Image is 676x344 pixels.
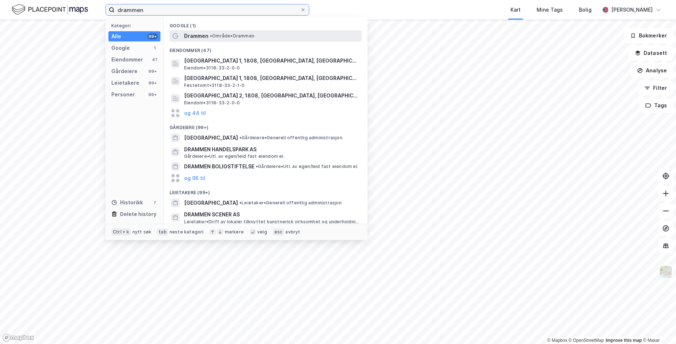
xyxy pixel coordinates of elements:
[624,28,673,43] button: Bokmerker
[256,164,258,169] span: •
[631,63,673,78] button: Analyse
[611,5,653,14] div: [PERSON_NAME]
[256,164,358,169] span: Gårdeiere • Utl. av egen/leid fast eiendom el.
[157,228,168,236] div: tab
[239,135,342,141] span: Gårdeiere • Generell offentlig administrasjon
[147,33,158,39] div: 99+
[225,229,244,235] div: markere
[164,119,367,132] div: Gårdeiere (99+)
[629,46,673,60] button: Datasett
[239,200,342,206] span: Leietaker • Generell offentlig administrasjon
[273,228,284,236] div: esc
[638,81,673,95] button: Filter
[115,4,300,15] input: Søk på adresse, matrikkel, gårdeiere, leietakere eller personer
[111,23,160,28] div: Kategori
[111,90,135,99] div: Personer
[184,56,359,65] span: [GEOGRAPHIC_DATA] 1, 1808, [GEOGRAPHIC_DATA], [GEOGRAPHIC_DATA]
[132,229,152,235] div: nytt søk
[2,333,34,342] a: Mapbox homepage
[210,33,254,39] span: Område • Drammen
[184,133,238,142] span: [GEOGRAPHIC_DATA]
[239,135,242,140] span: •
[147,92,158,97] div: 99+
[239,200,242,205] span: •
[606,338,642,343] a: Improve this map
[152,57,158,63] div: 47
[659,265,673,279] img: Z
[184,199,238,207] span: [GEOGRAPHIC_DATA]
[184,65,240,71] span: Eiendom • 3118-33-2-0-0
[111,79,139,87] div: Leietakere
[164,42,367,55] div: Eiendommer (47)
[184,153,285,159] span: Gårdeiere • Utl. av egen/leid fast eiendom el.
[569,338,604,343] a: OpenStreetMap
[640,309,676,344] div: Kontrollprogram for chat
[640,309,676,344] iframe: Chat Widget
[170,229,204,235] div: neste kategori
[285,229,300,235] div: avbryt
[152,200,158,205] div: 7
[184,83,245,88] span: Festetomt • 3118-33-2-1-0
[537,5,563,14] div: Mine Tags
[210,33,212,39] span: •
[547,338,567,343] a: Mapbox
[111,55,143,64] div: Eiendommer
[111,198,143,207] div: Historikk
[152,45,158,51] div: 1
[184,145,359,154] span: DRAMMEN HANDELSPARK AS
[184,174,205,183] button: og 96 til
[184,100,240,106] span: Eiendom • 3118-33-2-0-0
[111,32,121,41] div: Alle
[12,3,88,16] img: logo.f888ab2527a4732fd821a326f86c7f29.svg
[510,5,521,14] div: Kart
[184,219,360,225] span: Leietaker • Drift av lokaler tilknyttet kunstnerisk virksomhet og underholdningsvirksomhet
[147,80,158,86] div: 99+
[111,228,131,236] div: Ctrl + k
[184,32,208,40] span: Drammen
[164,17,367,30] div: Google (1)
[111,44,130,52] div: Google
[111,67,138,76] div: Gårdeiere
[147,68,158,74] div: 99+
[639,98,673,113] button: Tags
[579,5,592,14] div: Bolig
[184,74,359,83] span: [GEOGRAPHIC_DATA] 1, 1808, [GEOGRAPHIC_DATA], [GEOGRAPHIC_DATA]
[184,109,206,117] button: og 44 til
[257,229,267,235] div: velg
[184,162,254,171] span: DRAMMEN BOLIGSTIFTELSE
[120,210,156,219] div: Delete history
[164,184,367,197] div: Leietakere (99+)
[184,210,359,219] span: DRAMMEN SCENER AS
[184,91,359,100] span: [GEOGRAPHIC_DATA] 2, 1808, [GEOGRAPHIC_DATA], [GEOGRAPHIC_DATA]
